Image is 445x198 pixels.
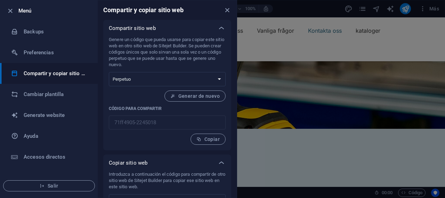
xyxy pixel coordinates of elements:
p: Compartir sitio web [109,25,156,32]
h6: Compartir y copiar sitio web [103,6,184,14]
button: close [223,6,231,14]
button: Generar de nuevo [164,90,226,102]
h6: Accesos directos [24,153,88,161]
div: Suelta el contenido aquí [8,145,198,195]
h6: Cambiar plantilla [24,90,88,98]
h6: Compartir y copiar sitio web [24,69,88,78]
p: Código para compartir [109,106,226,111]
h6: Preferencias [24,48,88,57]
h6: Menú [18,7,92,15]
div: Copiar sitio web [103,155,231,171]
p: Genere un código que pueda usarse para copiar este sitio web en otro sitio web de Sitejet Builder... [109,37,226,68]
button: Copiar [191,134,226,145]
h6: Ayuda [24,132,88,140]
span: Generar de nuevo [170,93,220,99]
h6: Backups [24,27,88,36]
button: Salir [3,180,95,191]
p: Copiar sitio web [109,159,147,166]
a: Ayuda [0,126,98,146]
h6: Generate website [24,111,88,119]
p: Introduzca a continuación el código para compartir de otro sitio web de Sitejet Builder para copi... [109,171,226,190]
span: Salir [9,183,89,189]
span: Copiar [196,136,220,142]
div: Compartir sitio web [103,20,231,37]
